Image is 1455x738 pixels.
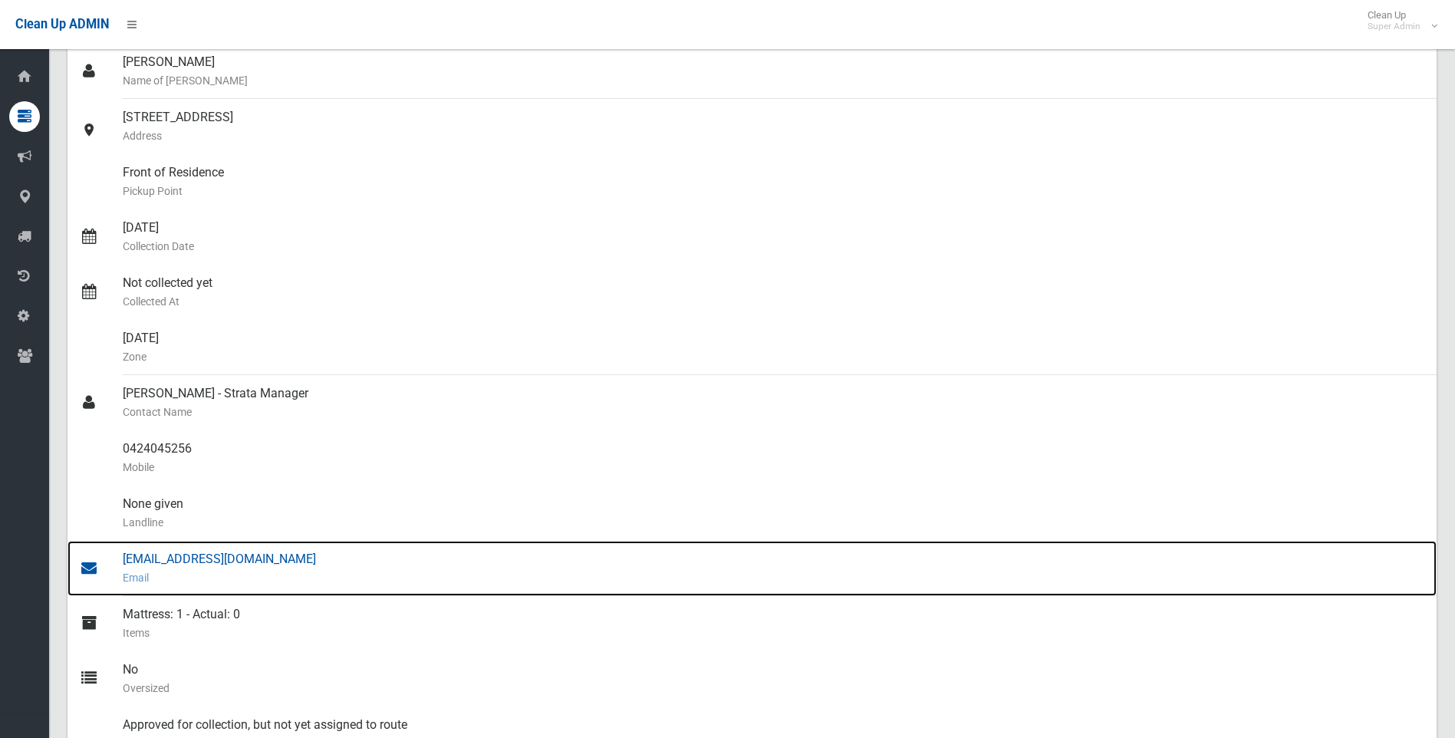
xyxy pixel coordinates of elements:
[123,127,1424,145] small: Address
[123,541,1424,596] div: [EMAIL_ADDRESS][DOMAIN_NAME]
[123,237,1424,255] small: Collection Date
[123,44,1424,99] div: [PERSON_NAME]
[123,182,1424,200] small: Pickup Point
[123,320,1424,375] div: [DATE]
[123,209,1424,265] div: [DATE]
[123,348,1424,366] small: Zone
[67,541,1437,596] a: [EMAIL_ADDRESS][DOMAIN_NAME]Email
[1368,21,1420,32] small: Super Admin
[123,679,1424,697] small: Oversized
[123,403,1424,421] small: Contact Name
[123,292,1424,311] small: Collected At
[15,17,109,31] span: Clean Up ADMIN
[123,265,1424,320] div: Not collected yet
[123,154,1424,209] div: Front of Residence
[123,624,1424,642] small: Items
[123,458,1424,476] small: Mobile
[1360,9,1436,32] span: Clean Up
[123,651,1424,707] div: No
[123,375,1424,430] div: [PERSON_NAME] - Strata Manager
[123,430,1424,486] div: 0424045256
[123,568,1424,587] small: Email
[123,596,1424,651] div: Mattress: 1 - Actual: 0
[123,71,1424,90] small: Name of [PERSON_NAME]
[123,486,1424,541] div: None given
[123,513,1424,532] small: Landline
[123,99,1424,154] div: [STREET_ADDRESS]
